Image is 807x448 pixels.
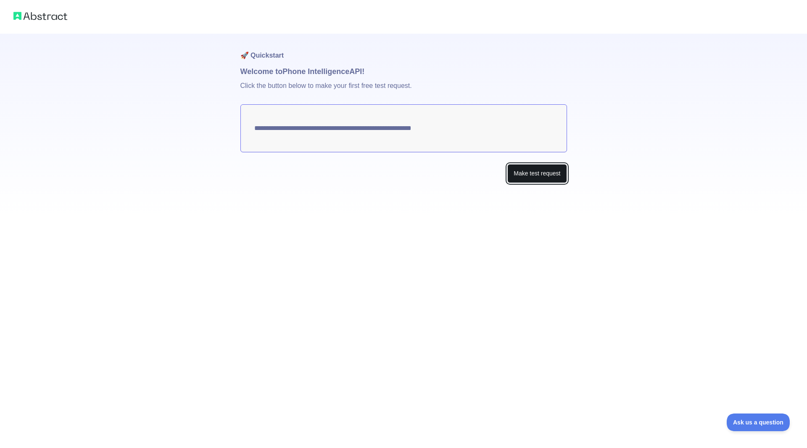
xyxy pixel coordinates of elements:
[727,414,790,431] iframe: Toggle Customer Support
[240,66,567,77] h1: Welcome to Phone Intelligence API!
[13,10,67,22] img: Abstract logo
[240,77,567,104] p: Click the button below to make your first free test request.
[240,34,567,66] h1: 🚀 Quickstart
[507,164,567,183] button: Make test request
